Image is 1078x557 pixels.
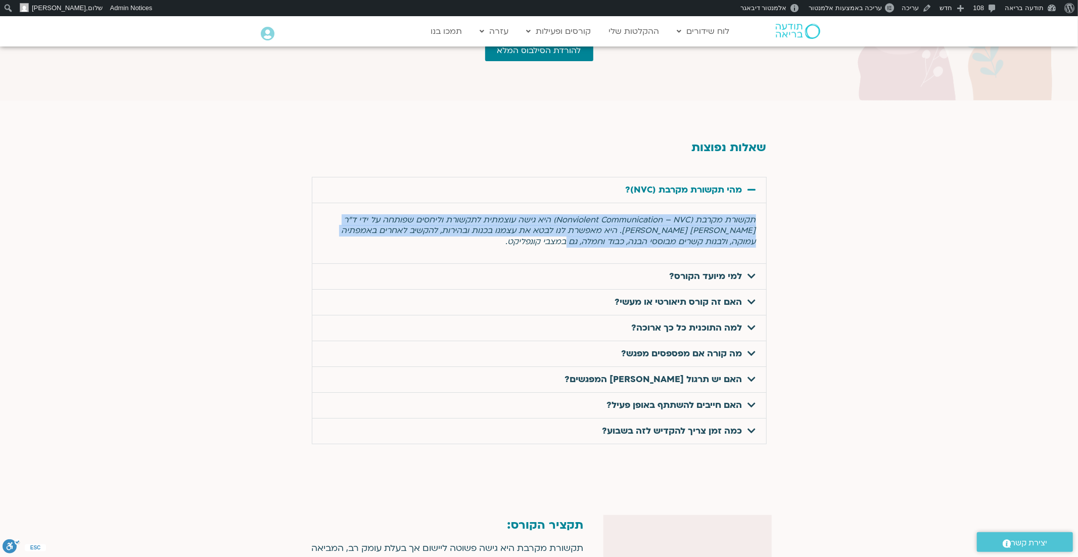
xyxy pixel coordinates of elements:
[312,367,766,392] div: האם יש תרגול [PERSON_NAME] המפגשים?
[776,24,820,39] img: תודעה בריאה
[342,214,756,247] span: תקשורת מקרבת (Nonviolent Communication – NVC) היא גישה עוצמתית לתקשורת וליחסים שפותחה על ידי ד"ר ...
[475,22,514,41] a: עזרה
[312,419,766,444] div: כמה זמן צריך להקדיש לזה בשבוע?
[1011,536,1048,550] span: יצירת קשר
[312,264,766,289] div: למי מיועד הקורס?
[485,40,593,61] a: להורדת הסילבוס המלא
[604,22,665,41] a: ההקלטות שלי
[602,425,742,437] a: כמה זמן צריך להקדיש לזה בשבוע?
[626,184,742,196] a: מהי תקשורת מקרבת (NVC)?
[312,177,766,203] div: מהי תקשורת מקרבת (NVC)?
[312,393,766,418] div: האם חייבים להשתתף באופן פעיל?
[497,46,581,55] span: להורדת הסילבוס המלא
[312,290,766,315] div: האם זה קורס תיאורטי או מעשי?
[809,4,882,12] span: עריכה באמצעות אלמנטור
[312,203,766,263] div: מהי תקשורת מקרבת (NVC)?
[426,22,467,41] a: תמכו בנו
[670,270,742,282] a: למי מיועד הקורס?
[312,315,766,341] div: למה התוכנית כל כך ארוכה?
[312,341,766,366] div: מה קורה אם מפספסים מפגש?
[522,22,596,41] a: קורסים ופעילות
[565,374,742,385] a: האם יש תרגול [PERSON_NAME] המפגשים?
[622,348,742,359] a: מה קורה אם מפספסים מפגש?
[672,22,735,41] a: לוח שידורים
[607,399,742,411] a: האם חייבים להשתתף באופן פעיל?
[312,141,767,154] h2: שאלות נפוצות
[307,515,583,535] p: תקציר הקורס:
[977,532,1073,552] a: יצירת קשר
[32,4,86,12] span: [PERSON_NAME]
[632,322,742,334] a: למה התוכנית כל כך ארוכה?
[615,296,742,308] a: האם זה קורס תיאורטי או מעשי?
